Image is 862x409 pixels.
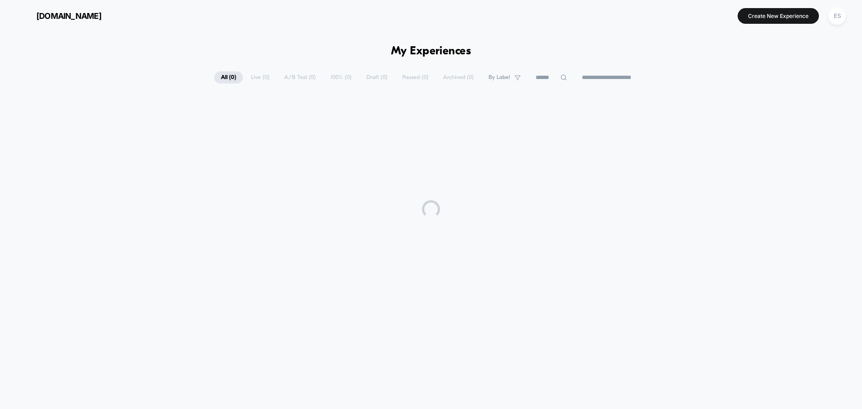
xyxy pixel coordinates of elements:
span: By Label [488,74,510,81]
h1: My Experiences [391,45,471,58]
button: Create New Experience [738,8,819,24]
span: [DOMAIN_NAME] [36,11,101,21]
button: [DOMAIN_NAME] [13,9,104,23]
span: All ( 0 ) [214,71,243,84]
div: ES [828,7,846,25]
button: ES [826,7,849,25]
